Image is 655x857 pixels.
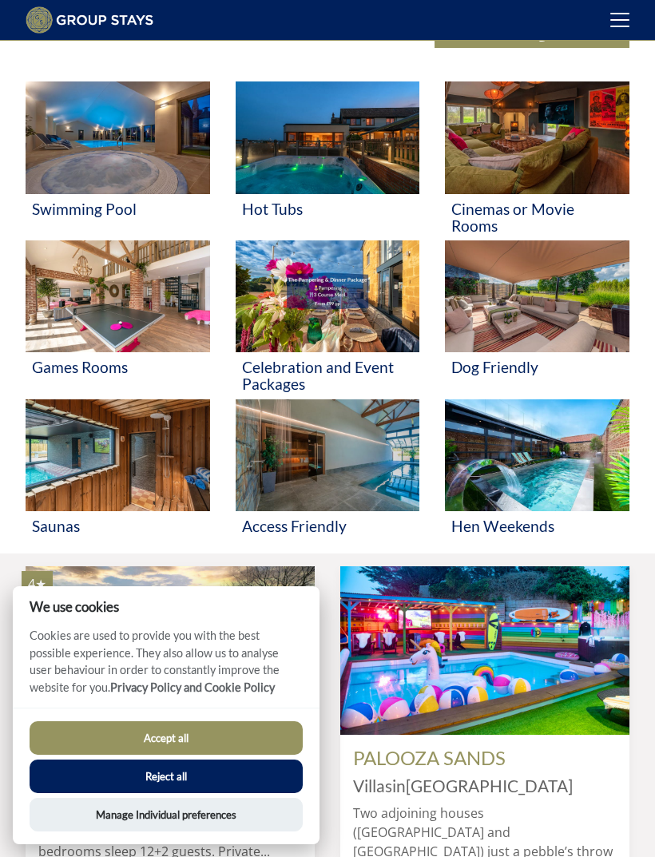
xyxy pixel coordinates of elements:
a: 'Hot Tubs' - Large Group Accommodation Holiday Ideas Hot Tubs [236,81,420,240]
h3: Access Friendly [242,518,414,534]
a: [GEOGRAPHIC_DATA] [406,776,573,796]
img: 'Swimming Pool' - Large Group Accommodation Holiday Ideas [26,81,210,193]
button: Manage Individual preferences [30,798,303,831]
a: Villas [353,776,392,796]
img: 'Hot Tubs' - Large Group Accommodation Holiday Ideas [236,81,420,193]
img: 'Hen Weekends' - Large Group Accommodation Holiday Ideas [445,399,629,511]
button: Reject all [30,760,303,793]
a: 'Swimming Pool' - Large Group Accommodation Holiday Ideas Swimming Pool [26,81,210,240]
img: 'Celebration and Event Packages' - Large Group Accommodation Holiday Ideas [236,240,420,352]
h3: Swimming Pool [32,200,204,217]
a: 'Hen Weekends' - Large Group Accommodation Holiday Ideas Hen Weekends [445,399,629,542]
h2: We use cookies [13,599,320,614]
button: Accept all [30,721,303,755]
img: 'Access Friendly' - Large Group Accommodation Holiday Ideas [236,399,420,511]
a: 'Saunas' - Large Group Accommodation Holiday Ideas Saunas [26,399,210,542]
a: 'Cinemas or Movie Rooms' - Large Group Accommodation Holiday Ideas Cinemas or Movie Rooms [445,81,629,240]
h3: Saunas [32,518,204,534]
h3: Hen Weekends [451,518,623,534]
img: 'Cinemas or Movie Rooms' - Large Group Accommodation Holiday Ideas [445,81,629,193]
a: 'Celebration and Event Packages' - Large Group Accommodation Holiday Ideas Celebration and Event ... [236,240,420,399]
img: Group Stays [26,6,153,34]
img: 'Dog Friendly' - Large Group Accommodation Holiday Ideas [445,240,629,352]
h3: Cinemas or Movie Rooms [451,200,623,234]
p: Cookies are used to provide you with the best possible experience. They also allow us to analyse ... [13,627,320,708]
h3: Games Rooms [32,359,204,375]
img: 'Games Rooms' - Large Group Accommodation Holiday Ideas [26,240,210,352]
a: 'Games Rooms' - Large Group Accommodation Holiday Ideas Games Rooms [26,240,210,399]
h3: Dog Friendly [451,359,623,375]
img: Bellus-kent-large-group-holiday-home-sleeps-13.original.jpg [26,566,315,735]
a: 'Access Friendly' - Large Group Accommodation Holiday Ideas Access Friendly [236,399,420,542]
img: 'Saunas' - Large Group Accommodation Holiday Ideas [26,399,210,511]
h3: Hot Tubs [242,200,414,217]
h4: in [353,777,617,796]
h3: Celebration and Event Packages [242,359,414,392]
a: 4★ [26,566,315,735]
span: BELLUS has a 4 star rating under the Quality in Tourism Scheme [28,575,46,593]
a: Privacy Policy and Cookie Policy [110,680,275,694]
a: PALOOZA SANDS [353,746,506,769]
a: 'Dog Friendly' - Large Group Accommodation Holiday Ideas Dog Friendly [445,240,629,399]
img: Palooza-sands-cornwall-group-accommodation-by-the-sea-sleeps-24.original.JPG [340,566,629,735]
